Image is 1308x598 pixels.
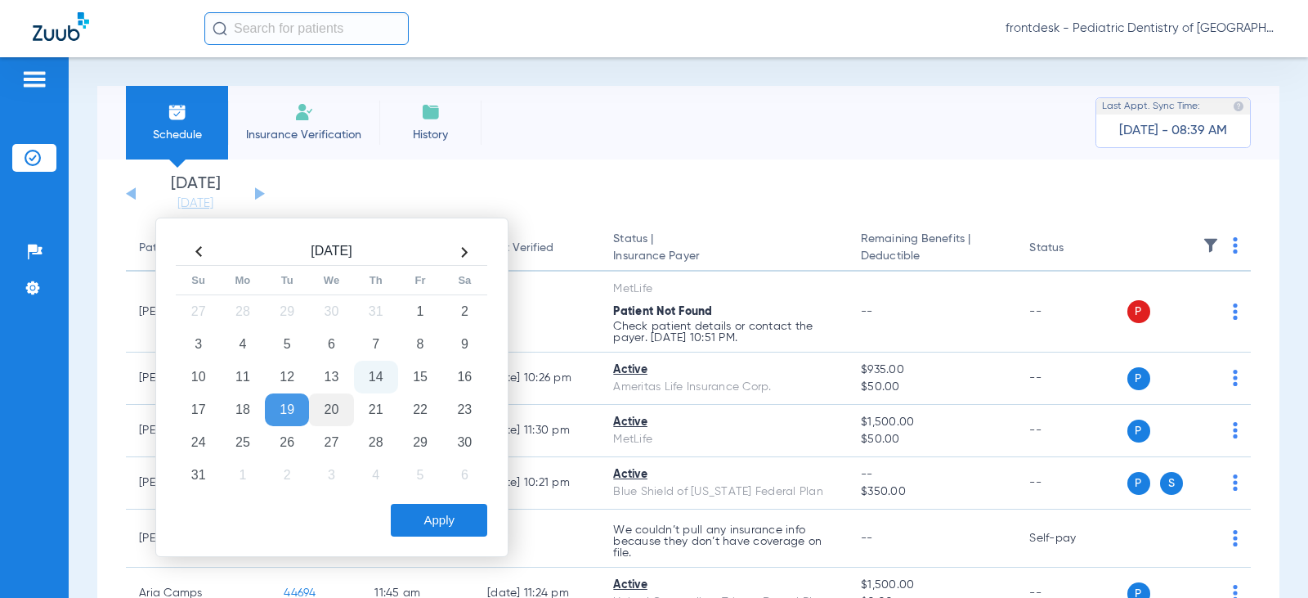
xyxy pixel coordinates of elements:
[861,306,873,317] span: --
[1233,370,1238,386] img: group-dot-blue.svg
[421,102,441,122] img: History
[848,226,1016,272] th: Remaining Benefits |
[1226,519,1308,598] iframe: Chat Widget
[1233,303,1238,320] img: group-dot-blue.svg
[613,362,835,379] div: Active
[221,239,442,266] th: [DATE]
[1127,472,1150,495] span: P
[1016,226,1127,272] th: Status
[1006,20,1275,37] span: frontdesk - Pediatric Dentistry of [GEOGRAPHIC_DATA][US_STATE] (WR)
[861,466,1003,483] span: --
[1016,457,1127,510] td: --
[474,510,600,568] td: --
[1233,237,1238,254] img: group-dot-blue.svg
[1127,300,1150,323] span: P
[391,504,487,537] button: Apply
[1102,98,1200,115] span: Last Appt. Sync Time:
[240,127,367,143] span: Insurance Verification
[861,577,1003,594] span: $1,500.00
[613,414,835,431] div: Active
[861,414,1003,431] span: $1,500.00
[1119,123,1227,139] span: [DATE] - 08:39 AM
[1127,420,1150,443] span: P
[139,240,258,257] div: Patient Name
[1016,510,1127,568] td: Self-pay
[33,12,89,41] img: Zuub Logo
[861,483,1003,501] span: $350.00
[294,102,314,122] img: Manual Insurance Verification
[138,127,216,143] span: Schedule
[213,21,227,36] img: Search Icon
[1016,272,1127,353] td: --
[613,577,835,594] div: Active
[474,272,600,353] td: --
[861,431,1003,448] span: $50.00
[487,240,587,257] div: Last Verified
[1127,367,1150,390] span: P
[1016,353,1127,405] td: --
[613,306,712,317] span: Patient Not Found
[861,533,873,544] span: --
[168,102,187,122] img: Schedule
[861,248,1003,265] span: Deductible
[474,353,600,405] td: [DATE] 10:26 PM
[613,466,835,483] div: Active
[861,362,1003,379] span: $935.00
[392,127,469,143] span: History
[146,176,244,212] li: [DATE]
[613,248,835,265] span: Insurance Payer
[1016,405,1127,457] td: --
[146,196,244,212] a: [DATE]
[487,240,553,257] div: Last Verified
[600,226,848,272] th: Status |
[613,431,835,448] div: MetLife
[1233,101,1244,112] img: last sync help info
[613,281,835,298] div: MetLife
[474,457,600,510] td: [DATE] 10:21 PM
[474,405,600,457] td: [DATE] 11:30 PM
[613,483,835,501] div: Blue Shield of [US_STATE] Federal Plan
[613,524,835,559] p: We couldn’t pull any insurance info because they don’t have coverage on file.
[1233,474,1238,491] img: group-dot-blue.svg
[1233,422,1238,438] img: group-dot-blue.svg
[613,379,835,396] div: Ameritas Life Insurance Corp.
[1160,472,1183,495] span: S
[139,240,211,257] div: Patient Name
[204,12,409,45] input: Search for patients
[1203,237,1219,254] img: filter.svg
[861,379,1003,396] span: $50.00
[21,70,47,89] img: hamburger-icon
[613,321,835,344] p: Check patient details or contact the payer. [DATE] 10:51 PM.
